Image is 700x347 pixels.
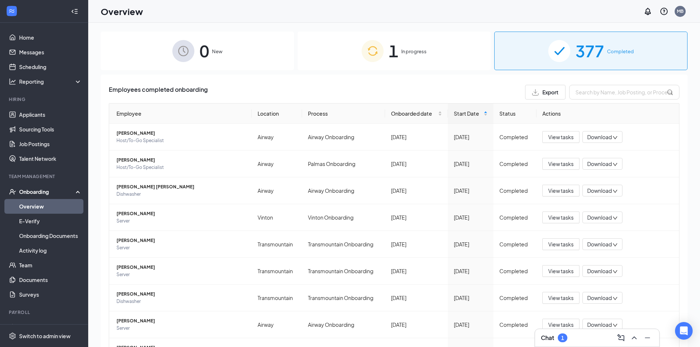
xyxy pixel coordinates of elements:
svg: WorkstreamLogo [8,7,15,15]
span: View tasks [548,321,574,329]
div: 1 [561,335,564,341]
span: View tasks [548,213,574,221]
a: Overview [19,199,82,214]
svg: Minimize [643,333,652,342]
button: Export [525,85,566,100]
span: Employees completed onboarding [109,85,208,100]
div: [DATE] [454,187,488,195]
button: View tasks [542,319,579,330]
span: 1 [389,38,398,64]
td: Transmountain Onboarding [302,231,385,258]
svg: Collapse [71,8,78,15]
span: Download [587,241,612,248]
div: Payroll [9,309,80,315]
h1: Overview [101,5,143,18]
a: PayrollCrown [19,320,82,335]
span: down [613,323,618,328]
span: [PERSON_NAME] [116,290,246,298]
div: [DATE] [454,321,488,329]
td: Airway Onboarding [302,177,385,204]
div: [DATE] [391,160,442,168]
div: [DATE] [454,240,488,248]
button: View tasks [542,238,579,250]
a: Surveys [19,287,82,302]
td: Transmountain Onboarding [302,258,385,285]
div: [DATE] [454,213,488,221]
div: [DATE] [454,133,488,141]
span: [PERSON_NAME] [116,156,246,164]
a: Sourcing Tools [19,122,82,137]
div: Completed [499,160,531,168]
span: down [613,296,618,301]
span: down [613,189,618,194]
span: 377 [575,38,604,64]
div: [DATE] [391,267,442,275]
th: Onboarded date [385,104,448,124]
svg: ComposeMessage [617,333,625,342]
button: Minimize [642,332,653,344]
div: Completed [499,187,531,195]
span: Download [587,133,612,141]
span: View tasks [548,267,574,275]
span: [PERSON_NAME] [116,237,246,244]
th: Status [493,104,536,124]
span: [PERSON_NAME] [PERSON_NAME] [116,183,246,191]
button: View tasks [542,131,579,143]
button: View tasks [542,185,579,196]
div: Open Intercom Messenger [675,322,693,340]
a: Talent Network [19,151,82,166]
td: Airway [252,124,302,151]
svg: Settings [9,332,16,340]
th: Process [302,104,385,124]
div: Completed [499,267,531,275]
td: Airway [252,311,302,338]
span: down [613,135,618,140]
span: Download [587,321,612,329]
div: [DATE] [454,160,488,168]
span: View tasks [548,133,574,141]
span: Onboarded date [391,109,437,118]
th: Employee [109,104,252,124]
span: Server [116,271,246,278]
h3: Chat [541,334,554,342]
td: Transmountain Onboarding [302,285,385,311]
td: Transmountain [252,258,302,285]
svg: Analysis [9,78,16,85]
th: Location [252,104,302,124]
div: Hiring [9,96,80,102]
span: View tasks [548,187,574,195]
a: Applicants [19,107,82,122]
span: down [613,242,618,247]
div: Reporting [19,78,82,85]
td: Airway Onboarding [302,311,385,338]
span: Server [116,244,246,252]
span: [PERSON_NAME] [116,210,246,217]
button: View tasks [542,265,579,277]
td: Airway [252,151,302,177]
span: [PERSON_NAME] [116,317,246,325]
div: [DATE] [391,133,442,141]
button: View tasks [542,212,579,223]
div: Completed [499,294,531,302]
svg: QuestionInfo [660,7,668,16]
button: View tasks [542,158,579,170]
div: Completed [499,213,531,221]
span: down [613,216,618,221]
a: Job Postings [19,137,82,151]
button: ChevronUp [628,332,640,344]
button: ComposeMessage [615,332,627,344]
svg: Notifications [643,7,652,16]
span: New [212,48,222,55]
div: [DATE] [391,294,442,302]
td: Airway Onboarding [302,124,385,151]
input: Search by Name, Job Posting, or Process [569,85,679,100]
span: Server [116,217,246,225]
span: Completed [607,48,634,55]
span: Download [587,294,612,302]
span: down [613,269,618,274]
div: Completed [499,133,531,141]
span: Host/To-Go Specialist [116,164,246,171]
svg: UserCheck [9,188,16,195]
span: Download [587,214,612,221]
span: In progress [401,48,427,55]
